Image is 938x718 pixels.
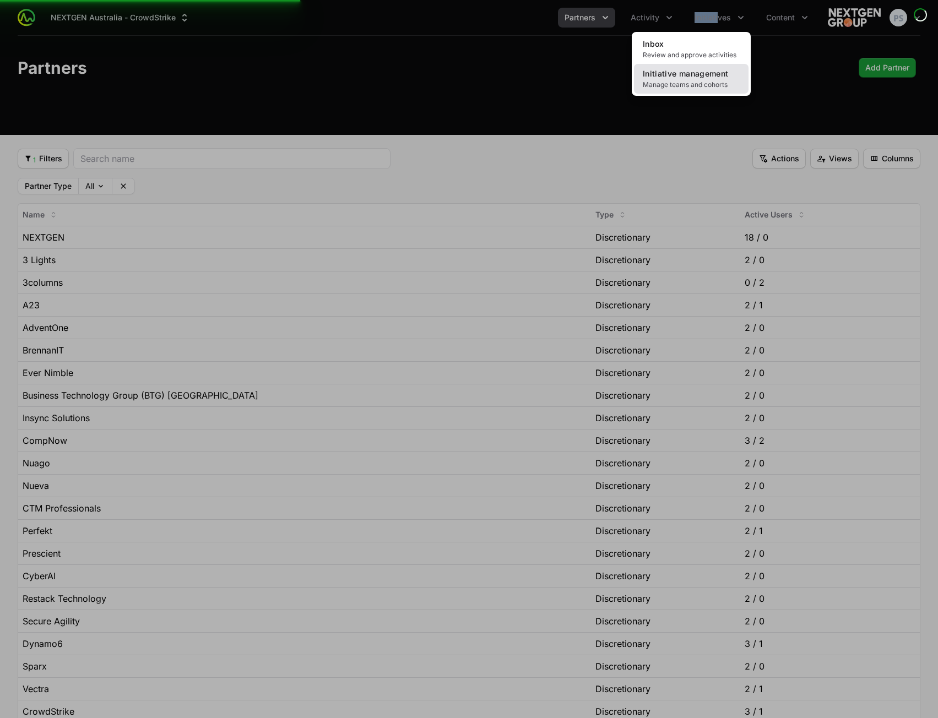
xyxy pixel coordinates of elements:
span: Initiative management [643,69,728,78]
span: Review and approve activities [643,51,740,59]
div: Initiatives menu [688,8,751,28]
a: Initiative managementManage teams and cohorts [634,64,749,94]
div: Main navigation [35,8,815,28]
span: Manage teams and cohorts [643,80,740,89]
a: InboxReview and approve activities [634,34,749,64]
span: Inbox [643,39,664,48]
